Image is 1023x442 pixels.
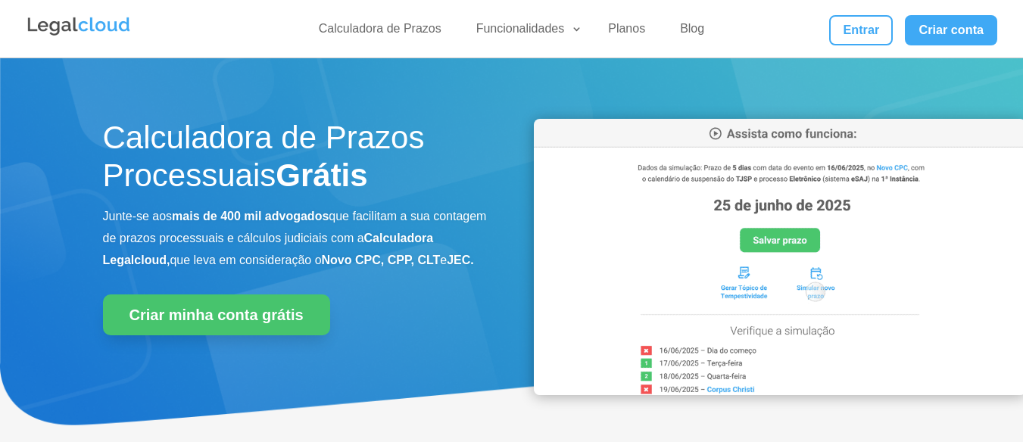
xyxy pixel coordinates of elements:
a: Entrar [829,15,893,45]
img: Legalcloud Logo [26,15,132,38]
h1: Calculadora de Prazos Processuais [103,119,489,203]
b: Calculadora Legalcloud, [103,232,434,266]
a: Logo da Legalcloud [26,27,132,40]
b: JEC. [447,254,474,266]
b: mais de 400 mil advogados [172,210,329,223]
a: Funcionalidades [467,21,583,43]
a: Criar conta [905,15,997,45]
p: Junte-se aos que facilitam a sua contagem de prazos processuais e cálculos judiciais com a que le... [103,206,489,271]
a: Blog [671,21,713,43]
a: Criar minha conta grátis [103,294,330,335]
strong: Grátis [276,157,367,193]
a: Planos [599,21,654,43]
a: Calculadora de Prazos [310,21,451,43]
b: Novo CPC, CPP, CLT [322,254,441,266]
